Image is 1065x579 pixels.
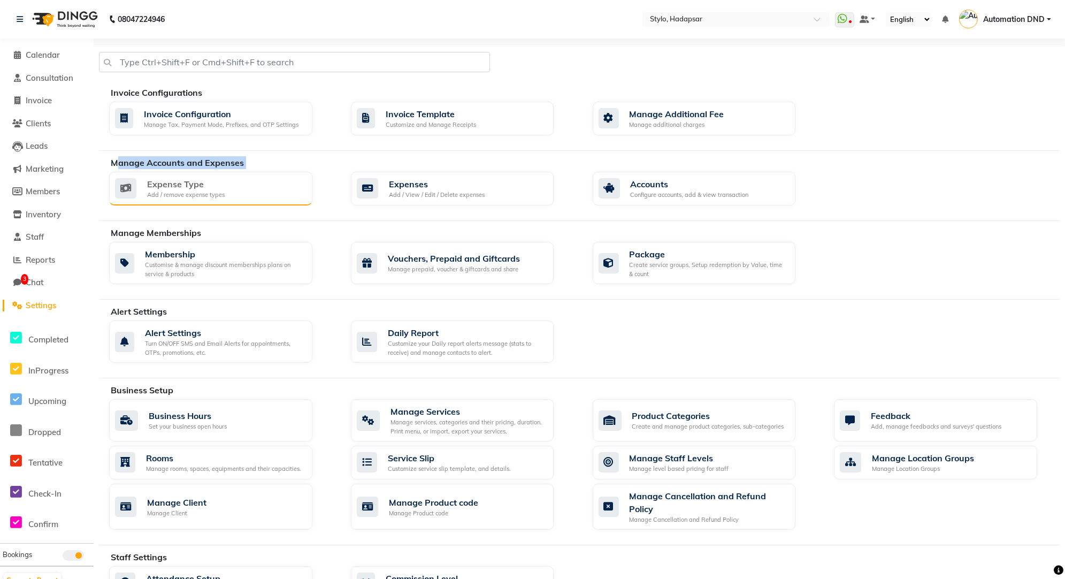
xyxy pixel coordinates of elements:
[28,427,61,437] span: Dropped
[351,321,577,363] a: Daily ReportCustomize your Daily report alerts message (stats to receive) and manage contacts to ...
[388,326,546,339] div: Daily Report
[388,452,511,464] div: Service Slip
[3,163,91,176] a: Marketing
[630,452,729,464] div: Manage Staff Levels
[3,118,91,130] a: Clients
[3,140,91,153] a: Leads
[28,334,68,345] span: Completed
[109,446,335,479] a: RoomsManage rooms, spaces, equipments and their capacities.
[28,519,58,529] span: Confirm
[630,120,724,129] div: Manage additional charges
[147,191,225,200] div: Add / remove expense types
[109,242,335,284] a: MembershipCustomise & manage discount memberships plans on service & products
[3,72,91,85] a: Consultation
[630,464,729,474] div: Manage level based pricing for staff
[351,399,577,441] a: Manage ServicesManage services, categories and their pricing, duration. Print menu, or import, ex...
[872,464,974,474] div: Manage Location Groups
[26,118,51,128] span: Clients
[149,409,227,422] div: Business Hours
[145,248,304,261] div: Membership
[630,490,787,515] div: Manage Cancellation and Refund Policy
[630,261,787,278] div: Create service groups, Setup redemption by Value, time & count
[3,95,91,107] a: Invoice
[27,4,101,34] img: logo
[109,102,335,135] a: Invoice ConfigurationManage Tax, Payment Mode, Prefixes, and OTP Settings
[388,265,520,274] div: Manage prepaid, voucher & giftcards and share
[26,277,43,287] span: Chat
[389,178,485,191] div: Expenses
[145,261,304,278] div: Customise & manage discount memberships plans on service & products
[593,102,818,135] a: Manage Additional FeeManage additional charges
[631,178,749,191] div: Accounts
[834,446,1060,479] a: Manage Location GroupsManage Location Groups
[388,464,511,474] div: Customize service slip template, and details.
[28,396,66,406] span: Upcoming
[593,399,818,441] a: Product CategoriesCreate and manage product categories, sub-categories
[3,300,91,312] a: Settings
[26,300,56,310] span: Settings
[959,10,978,28] img: Automation DND
[147,496,206,509] div: Manage Client
[3,209,91,221] a: Inventory
[147,178,225,191] div: Expense Type
[389,509,478,518] div: Manage Product code
[834,399,1060,441] a: FeedbackAdd, manage feedbacks and surveys' questions
[593,242,818,284] a: PackageCreate service groups, Setup redemption by Value, time & count
[871,422,1001,431] div: Add, manage feedbacks and surveys' questions
[632,409,784,422] div: Product Categories
[388,252,520,265] div: Vouchers, Prepaid and Giftcards
[390,405,546,418] div: Manage Services
[386,108,476,120] div: Invoice Template
[145,339,304,357] div: Turn ON/OFF SMS and Email Alerts for appointments, OTPs, promotions, etc.
[146,464,301,474] div: Manage rooms, spaces, equipments and their capacities.
[631,191,749,200] div: Configure accounts, add & view transaction
[26,209,61,219] span: Inventory
[3,277,91,289] a: 3Chat
[389,496,478,509] div: Manage Product code
[351,484,577,530] a: Manage Product codeManage Product code
[593,172,818,206] a: AccountsConfigure accounts, add & view transaction
[109,172,335,206] a: Expense TypeAdd / remove expense types
[3,550,32,559] span: Bookings
[351,172,577,206] a: ExpensesAdd / View / Edit / Delete expenses
[3,186,91,198] a: Members
[26,73,73,83] span: Consultation
[26,50,60,60] span: Calendar
[109,399,335,441] a: Business HoursSet your business open hours
[872,452,974,464] div: Manage Location Groups
[28,365,68,376] span: InProgress
[99,52,490,72] input: Type Ctrl+Shift+F or Cmd+Shift+F to search
[145,326,304,339] div: Alert Settings
[26,95,52,105] span: Invoice
[3,254,91,266] a: Reports
[118,4,165,34] b: 08047224946
[26,255,55,265] span: Reports
[109,321,335,363] a: Alert SettingsTurn ON/OFF SMS and Email Alerts for appointments, OTPs, promotions, etc.
[390,418,546,436] div: Manage services, categories and their pricing, duration. Print menu, or import, export your servi...
[632,422,784,431] div: Create and manage product categories, sub-categories
[351,446,577,479] a: Service SlipCustomize service slip template, and details.
[386,120,476,129] div: Customize and Manage Receipts
[21,274,28,285] span: 3
[26,141,48,151] span: Leads
[593,484,818,530] a: Manage Cancellation and Refund PolicyManage Cancellation and Refund Policy
[3,49,91,62] a: Calendar
[144,108,298,120] div: Invoice Configuration
[593,446,818,479] a: Manage Staff LevelsManage level based pricing for staff
[144,120,298,129] div: Manage Tax, Payment Mode, Prefixes, and OTP Settings
[389,191,485,200] div: Add / View / Edit / Delete expenses
[351,102,577,135] a: Invoice TemplateCustomize and Manage Receipts
[109,484,335,530] a: Manage ClientManage Client
[149,422,227,431] div: Set your business open hours
[871,409,1001,422] div: Feedback
[630,515,787,524] div: Manage Cancellation and Refund Policy
[28,489,62,499] span: Check-In
[983,14,1045,25] span: Automation DND
[26,232,44,242] span: Staff
[630,108,724,120] div: Manage Additional Fee
[146,452,301,464] div: Rooms
[28,458,63,468] span: Tentative
[388,339,546,357] div: Customize your Daily report alerts message (stats to receive) and manage contacts to alert.
[147,509,206,518] div: Manage Client
[351,242,577,284] a: Vouchers, Prepaid and GiftcardsManage prepaid, voucher & giftcards and share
